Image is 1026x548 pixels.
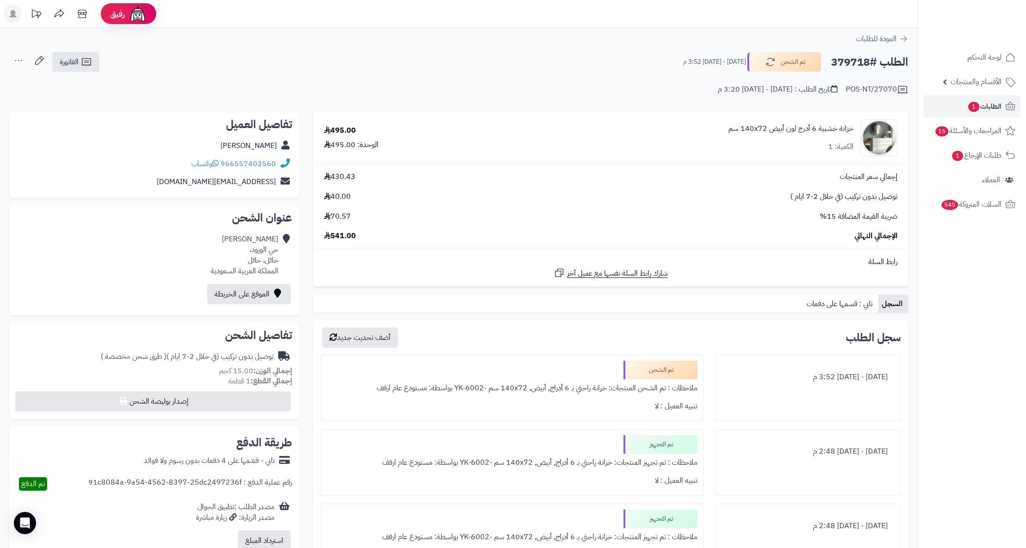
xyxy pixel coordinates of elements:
[721,443,895,461] div: [DATE] - [DATE] 2:48 م
[327,379,697,397] div: ملاحظات : تم الشحن المنتجات: خزانة راحتي بـ 6 أدراج, أبيض, ‎140x72 سم‏ -YK-6002 بواسطة: مستودع عا...
[250,376,292,387] strong: إجمالي القطع:
[220,158,276,169] a: 966557402560
[941,200,959,210] span: 545
[14,512,36,534] div: Open Intercom Messenger
[157,176,276,187] a: [EMAIL_ADDRESS][DOMAIN_NAME]
[17,119,292,130] h2: تفاصيل العميل
[934,124,1002,137] span: المراجعات والأسئلة
[324,172,355,182] span: 430.43
[21,478,45,489] span: تم الدفع
[840,172,898,182] span: إجمالي سعر المنتجات
[831,53,908,72] h2: الطلب #379718
[327,528,697,546] div: ملاحظات : تم تجهيز المنتجات: خزانة راحتي بـ 6 أدراج, أبيض, ‎140x72 سم‏ -YK-6002 بواسطة: مستودع عا...
[60,56,79,68] span: الفاتورة
[940,198,1002,211] span: السلات المتروكة
[207,284,291,304] a: الموقع على الخريطة
[718,84,837,95] div: تاريخ الطلب : [DATE] - [DATE] 3:20 م
[17,330,292,341] h2: تفاصيل الشحن
[923,169,1020,191] a: العملاء
[196,502,275,523] div: مصدر الطلب :تطبيق الجوال
[128,5,147,23] img: ai-face.png
[219,365,292,376] small: 15.00 كجم
[324,140,379,150] div: الوحدة: 495.00
[88,477,292,491] div: رقم عملية الدفع : 91c8084a-9a54-4562-8397-25dc2497236f
[967,100,1002,113] span: الطلبات
[144,456,275,466] div: تابي - قسّمها على 4 دفعات بدون رسوم ولا فوائد
[623,510,697,528] div: تم التجهيز
[790,191,898,202] span: توصيل بدون تركيب (في خلال 2-7 ايام )
[683,57,746,67] small: [DATE] - [DATE] 3:52 م
[52,52,99,72] a: الفاتورة
[327,454,697,472] div: ملاحظات : تم تجهيز المنتجات: خزانة راحتي بـ 6 أدراج, أبيض, ‎140x72 سم‏ -YK-6002 بواسطة: مستودع عا...
[253,365,292,376] strong: إجمالي الوزن:
[324,125,356,136] div: 495.00
[923,120,1020,142] a: المراجعات والأسئلة15
[721,368,895,386] div: [DATE] - [DATE] 3:52 م
[878,295,908,313] a: السجل
[15,391,291,412] button: إصدار بوليصة الشحن
[846,84,908,95] div: POS-NT/27070
[803,295,878,313] a: تابي : قسمها على دفعات
[236,437,292,448] h2: طريقة الدفع
[554,267,668,279] a: شارك رابط السلة نفسها مع عميل آخر
[721,517,895,535] div: [DATE] - [DATE] 2:48 م
[923,193,1020,216] a: السلات المتروكة545
[324,191,351,202] span: 40.00
[923,46,1020,68] a: لوحة التحكم
[101,351,274,362] div: توصيل بدون تركيب (في خلال 2-7 ايام )
[327,472,697,490] div: تنبيه العميل : لا
[856,33,897,44] span: العودة للطلبات
[951,75,1002,88] span: الأقسام والمنتجات
[923,144,1020,166] a: طلبات الإرجاع1
[856,33,908,44] a: العودة للطلبات
[623,361,697,379] div: تم الشحن
[951,149,1002,162] span: طلبات الإرجاع
[963,7,1017,26] img: logo-2.png
[211,234,278,276] div: [PERSON_NAME] حي الورود، حائل، حائل المملكة العربية السعودية
[324,231,356,241] span: 541.00
[968,102,980,112] span: 1
[952,151,964,161] span: 1
[17,212,292,223] h2: عنوان الشحن
[567,268,668,279] span: شارك رابط السلة نفسها مع عميل آخر
[322,327,398,348] button: أضف تحديث جديد
[982,173,1000,186] span: العملاء
[747,52,821,72] button: تم الشحن
[110,8,125,19] span: رفيق
[317,257,904,267] div: رابط السلة
[935,126,949,137] span: 15
[923,95,1020,117] a: الطلبات1
[967,51,1002,64] span: لوحة التحكم
[820,211,898,222] span: ضريبة القيمة المضافة 15%
[228,376,292,387] small: 1 قطعة
[191,158,219,169] a: واتساب
[324,211,351,222] span: 70.57
[24,5,48,25] a: تحديثات المنصة
[846,332,901,343] h3: سجل الطلب
[101,351,166,362] span: ( طرق شحن مخصصة )
[220,140,277,151] a: [PERSON_NAME]
[327,397,697,415] div: تنبيه العميل : لا
[196,512,275,523] div: مصدر الزيارة: زيارة مباشرة
[861,119,897,156] img: 1746709299-1702541934053-68567865785768-1000x1000-90x90.jpg
[728,123,854,134] a: خزانة خشبية 6 أدرج لون أبيض 140x72 سم
[828,142,854,152] div: الكمية: 1
[623,435,697,454] div: تم التجهيز
[855,231,898,241] span: الإجمالي النهائي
